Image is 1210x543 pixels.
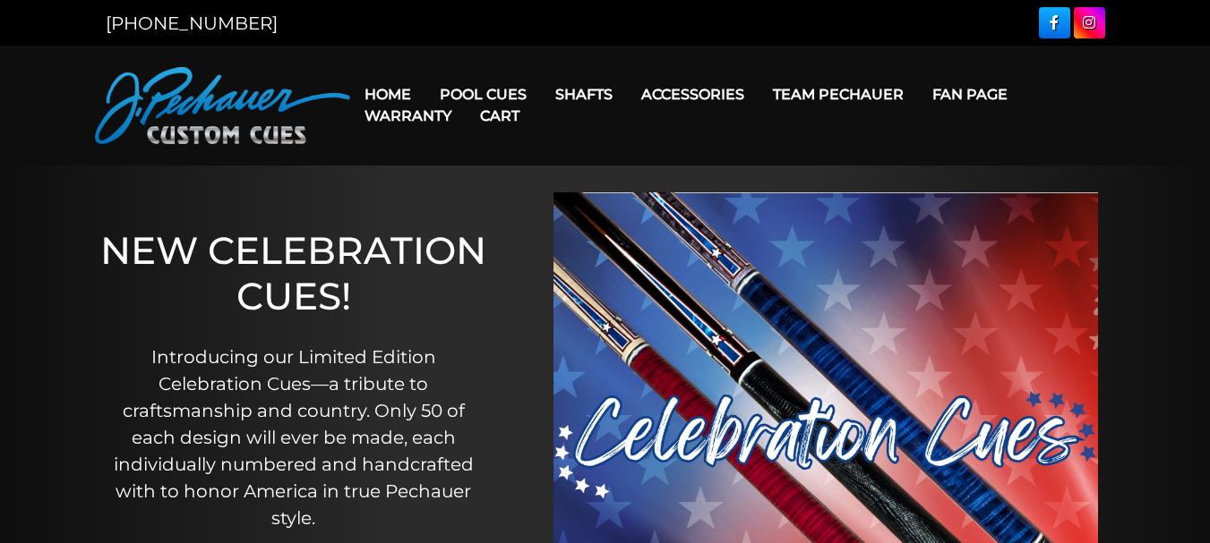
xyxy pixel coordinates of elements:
[106,13,278,34] a: [PHONE_NUMBER]
[350,93,466,139] a: Warranty
[466,93,534,139] a: Cart
[918,72,1022,117] a: Fan Page
[99,228,487,318] h1: NEW CELEBRATION CUES!
[95,67,350,144] img: Pechauer Custom Cues
[759,72,918,117] a: Team Pechauer
[627,72,759,117] a: Accessories
[425,72,541,117] a: Pool Cues
[541,72,627,117] a: Shafts
[99,344,487,531] p: Introducing our Limited Edition Celebration Cues—a tribute to craftsmanship and country. Only 50 ...
[350,72,425,117] a: Home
